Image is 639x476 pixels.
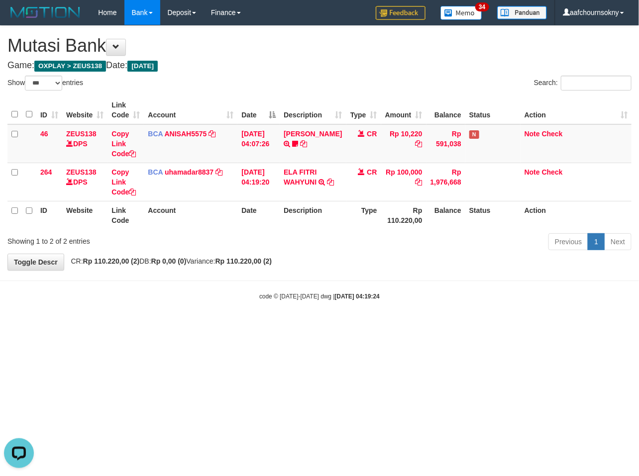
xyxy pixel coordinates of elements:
[440,6,482,20] img: Button%20Memo.svg
[426,201,465,229] th: Balance
[346,96,381,124] th: Type: activate to sort column ascending
[7,232,259,246] div: Showing 1 to 2 of 2 entries
[7,76,83,91] label: Show entries
[144,96,237,124] th: Account: activate to sort column ascending
[259,293,380,300] small: code © [DATE]-[DATE] dwg |
[426,96,465,124] th: Balance
[426,124,465,163] td: Rp 591,038
[66,130,97,138] a: ZEUS138
[525,168,540,176] a: Note
[127,61,158,72] span: [DATE]
[34,61,106,72] span: OXPLAY > ZEUS138
[426,163,465,201] td: Rp 1,976,668
[381,163,426,201] td: Rp 100,000
[376,6,426,20] img: Feedback.jpg
[525,130,540,138] a: Note
[4,4,34,34] button: Open LiveChat chat widget
[604,233,632,250] a: Next
[7,254,64,271] a: Toggle Descr
[62,96,107,124] th: Website: activate to sort column ascending
[280,96,346,124] th: Description: activate to sort column ascending
[300,140,307,148] a: Copy HASAN NUR YUNKA to clipboard
[416,178,423,186] a: Copy Rp 100,000 to clipboard
[367,168,377,176] span: CR
[7,61,632,71] h4: Game: Date:
[475,2,489,11] span: 34
[416,140,423,148] a: Copy Rp 10,220 to clipboard
[215,168,222,176] a: Copy uhamadar8837 to clipboard
[284,168,317,186] a: ELA FITRI WAHYUNI
[25,76,62,91] select: Showentries
[465,201,521,229] th: Status
[40,168,52,176] span: 264
[469,130,479,139] span: Has Note
[36,201,62,229] th: ID
[381,124,426,163] td: Rp 10,220
[7,36,632,56] h1: Mutasi Bank
[542,130,563,138] a: Check
[165,130,207,138] a: ANISAH5575
[327,178,334,186] a: Copy ELA FITRI WAHYUNI to clipboard
[7,5,83,20] img: MOTION_logo.png
[588,233,605,250] a: 1
[284,130,342,138] a: [PERSON_NAME]
[66,168,97,176] a: ZEUS138
[465,96,521,124] th: Status
[111,130,136,158] a: Copy Link Code
[107,96,144,124] th: Link Code: activate to sort column ascending
[237,201,280,229] th: Date
[215,257,272,265] strong: Rp 110.220,00 (2)
[144,201,237,229] th: Account
[521,96,632,124] th: Action: activate to sort column ascending
[165,168,213,176] a: uhamadar8837
[561,76,632,91] input: Search:
[280,201,346,229] th: Description
[151,257,187,265] strong: Rp 0,00 (0)
[148,168,163,176] span: BCA
[542,168,563,176] a: Check
[534,76,632,91] label: Search:
[548,233,588,250] a: Previous
[62,201,107,229] th: Website
[381,96,426,124] th: Amount: activate to sort column ascending
[40,130,48,138] span: 46
[237,163,280,201] td: [DATE] 04:19:20
[36,96,62,124] th: ID: activate to sort column ascending
[237,124,280,163] td: [DATE] 04:07:26
[237,96,280,124] th: Date: activate to sort column descending
[66,257,272,265] span: CR: DB: Variance:
[381,201,426,229] th: Rp 110.220,00
[209,130,215,138] a: Copy ANISAH5575 to clipboard
[83,257,140,265] strong: Rp 110.220,00 (2)
[521,201,632,229] th: Action
[148,130,163,138] span: BCA
[62,124,107,163] td: DPS
[62,163,107,201] td: DPS
[346,201,381,229] th: Type
[107,201,144,229] th: Link Code
[111,168,136,196] a: Copy Link Code
[367,130,377,138] span: CR
[335,293,380,300] strong: [DATE] 04:19:24
[497,6,547,19] img: panduan.png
